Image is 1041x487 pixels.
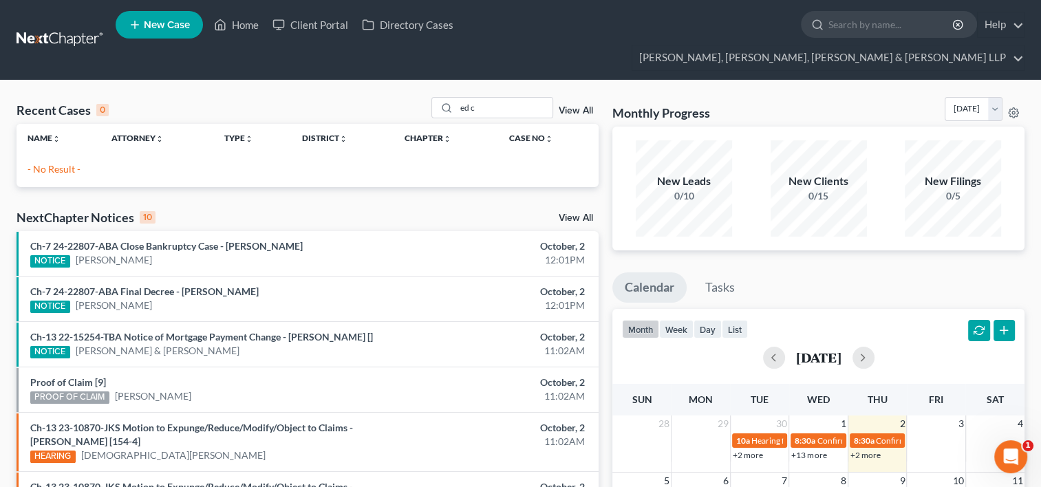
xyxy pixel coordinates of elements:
div: 0/15 [771,189,867,203]
div: PROOF OF CLAIM [30,391,109,404]
div: NextChapter Notices [17,209,155,226]
div: 11:02AM [409,435,585,448]
span: Mon [689,393,713,405]
div: October, 2 [409,376,585,389]
span: Tue [751,393,769,405]
div: October, 2 [409,421,585,435]
div: 12:01PM [409,253,585,267]
a: Chapterunfold_more [405,133,451,143]
span: 1 [839,415,848,432]
div: New Leads [636,173,732,189]
div: New Clients [771,173,867,189]
span: Sun [632,393,652,405]
input: Search by name... [456,98,552,118]
iframe: Intercom live chat [994,440,1027,473]
span: 2 [898,415,906,432]
div: 0/10 [636,189,732,203]
a: Proof of Claim [9] [30,376,106,388]
div: 10 [140,211,155,224]
div: NOTICE [30,301,70,313]
a: [PERSON_NAME] [76,253,152,267]
button: list [722,320,748,338]
a: [PERSON_NAME] & [PERSON_NAME] [76,344,239,358]
div: NOTICE [30,255,70,268]
a: View All [559,213,593,223]
i: unfold_more [339,135,347,143]
span: Wed [807,393,830,405]
a: Districtunfold_more [302,133,347,143]
div: 11:02AM [409,389,585,403]
i: unfold_more [443,135,451,143]
a: [PERSON_NAME], [PERSON_NAME], [PERSON_NAME] & [PERSON_NAME] LLP [632,45,1024,70]
a: Calendar [612,272,687,303]
a: Directory Cases [355,12,460,37]
span: 10a [736,435,750,446]
div: 0/5 [905,189,1001,203]
a: View All [559,106,593,116]
span: Thu [868,393,888,405]
span: 30 [775,415,788,432]
a: Ch-7 24-22807-ABA Close Bankruptcy Case - [PERSON_NAME] [30,240,303,252]
span: 28 [657,415,671,432]
input: Search by name... [828,12,954,37]
a: Help [978,12,1024,37]
div: 0 [96,104,109,116]
i: unfold_more [52,135,61,143]
div: NOTICE [30,346,70,358]
a: Typeunfold_more [224,133,253,143]
span: Confirmation hearing for [PERSON_NAME] [876,435,1032,446]
button: day [694,320,722,338]
i: unfold_more [545,135,553,143]
span: Fri [929,393,943,405]
a: Ch-13 22-15254-TBA Notice of Mortgage Payment Change - [PERSON_NAME] [] [30,331,373,343]
div: October, 2 [409,285,585,299]
a: +13 more [791,450,826,460]
a: Ch-7 24-22807-ABA Final Decree - [PERSON_NAME] [30,285,259,297]
div: October, 2 [409,239,585,253]
span: New Case [144,20,190,30]
a: Nameunfold_more [28,133,61,143]
span: 4 [1016,415,1024,432]
div: HEARING [30,451,76,463]
span: Sat [987,393,1004,405]
h2: [DATE] [796,350,841,365]
a: +2 more [733,450,763,460]
a: Attorneyunfold_more [111,133,164,143]
a: Case Nounfold_more [509,133,553,143]
p: - No Result - [28,162,588,176]
button: week [659,320,694,338]
div: 12:01PM [409,299,585,312]
span: 8:30a [795,435,815,446]
h3: Monthly Progress [612,105,710,121]
a: [PERSON_NAME] [115,389,191,403]
a: [PERSON_NAME] [76,299,152,312]
span: 29 [716,415,730,432]
span: 3 [957,415,965,432]
span: 1 [1022,440,1033,451]
button: month [622,320,659,338]
a: Client Portal [266,12,355,37]
div: October, 2 [409,330,585,344]
a: Ch-13 23-10870-JKS Motion to Expunge/Reduce/Modify/Object to Claims - [PERSON_NAME] [154-4] [30,422,353,447]
a: Tasks [693,272,747,303]
i: unfold_more [245,135,253,143]
a: +2 more [850,450,881,460]
i: unfold_more [155,135,164,143]
a: Home [207,12,266,37]
div: Recent Cases [17,102,109,118]
span: Hearing for [PERSON_NAME] [751,435,859,446]
a: [DEMOGRAPHIC_DATA][PERSON_NAME] [81,448,266,462]
span: 8:30a [854,435,874,446]
div: New Filings [905,173,1001,189]
div: 11:02AM [409,344,585,358]
span: Confirmation hearing for [PERSON_NAME] [817,435,973,446]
